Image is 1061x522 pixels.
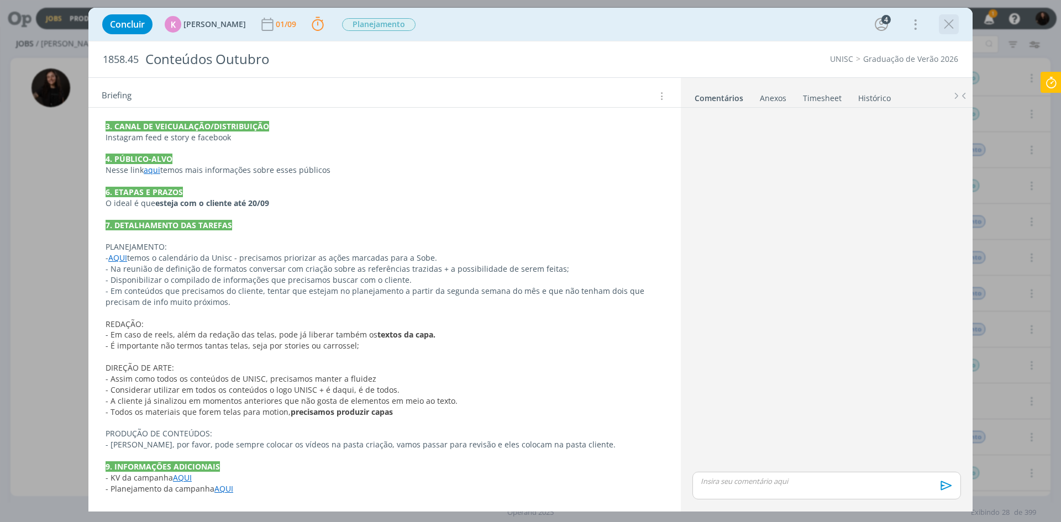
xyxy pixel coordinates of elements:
[165,16,181,33] div: K
[377,329,435,340] strong: textos da capa.
[106,198,664,209] p: O ideal é que
[173,472,192,483] a: AQUI
[108,252,127,263] a: AQUI
[276,20,298,28] div: 01/09
[110,20,145,29] span: Concluir
[106,384,400,395] span: - Considerar utilizar em todos os conteúdos o logo UNISC + é daqui, é de todos.
[106,220,232,230] strong: 7. DETALHAMENTO DAS TAREFAS
[760,93,786,104] div: Anexos
[106,472,173,483] span: - KV da campanha
[694,88,744,104] a: Comentários
[102,14,153,34] button: Concluir
[88,8,973,512] div: dialog
[106,263,664,275] p: - Na reunião de definição de formatos conversar com criação sobre as referências trazidas + a pos...
[106,439,664,450] p: - [PERSON_NAME], por favor, pode sempre colocar os vídeos na pasta criação, vamos passar para rev...
[858,88,891,104] a: Histórico
[106,396,458,406] span: - A cliente já sinalizou em momentos anteriores que não gosta de elementos em meio ao texto.
[106,275,664,286] p: - Disponibilizar o compilado de informações que precisamos buscar com o cliente.
[155,198,269,208] strong: esteja com o cliente até 20/09
[106,187,183,197] strong: 6. ETAPAS E PRAZOS
[106,340,166,351] span: - É importante n
[144,165,160,175] a: aqui
[873,15,890,33] button: 4
[881,15,891,24] div: 4
[106,286,664,308] p: - Em conteúdos que precisamos do cliente, tentar que estejam no planejamento a partir da segunda ...
[106,154,172,164] strong: 4. PÚBLICO-ALVO
[106,132,664,143] p: Instagram feed e story e facebook
[165,16,246,33] button: K[PERSON_NAME]
[106,252,108,263] span: -
[106,241,664,252] p: PLANEJAMENTO:
[214,483,233,494] a: AQUI
[830,54,853,64] a: UNISC
[106,461,220,472] strong: 9. INFORMAÇÕES ADICIONAIS
[291,407,393,417] strong: precisamos produzir capas
[106,329,377,340] span: - Em caso de reels, além da redação das telas, pode já liberar também os
[183,20,246,28] span: [PERSON_NAME]
[863,54,958,64] a: Graduação de Verão 2026
[102,89,132,103] span: Briefing
[106,362,174,373] span: DIREÇÃO DE ARTE:
[106,373,376,384] span: - Assim como todos os conteúdos de UNISC, precisamos manter a fluidez
[106,428,664,439] p: PRODUÇÃO DE CONTEÚDOS:
[342,18,416,31] button: Planejamento
[106,121,269,131] strong: 3. CANAL DE VEICUALAÇÃO/DISTRIBUIÇÃO
[166,340,359,351] span: ão termos tantas telas, seja por stories ou carrossel;
[802,88,842,104] a: Timesheet
[106,483,214,494] span: - Planejamento da campanha
[103,54,139,66] span: 1858.45
[106,165,664,176] p: Nesse link temos mais informações sobre esses públicos
[127,252,437,263] span: temos o calendário da Unisc - precisamos priorizar as ações marcadas para a Sobe.
[141,46,597,73] div: Conteúdos Outubro
[106,319,144,329] span: REDAÇÃO:
[106,407,291,417] span: - Todos os materiais que forem telas para motion,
